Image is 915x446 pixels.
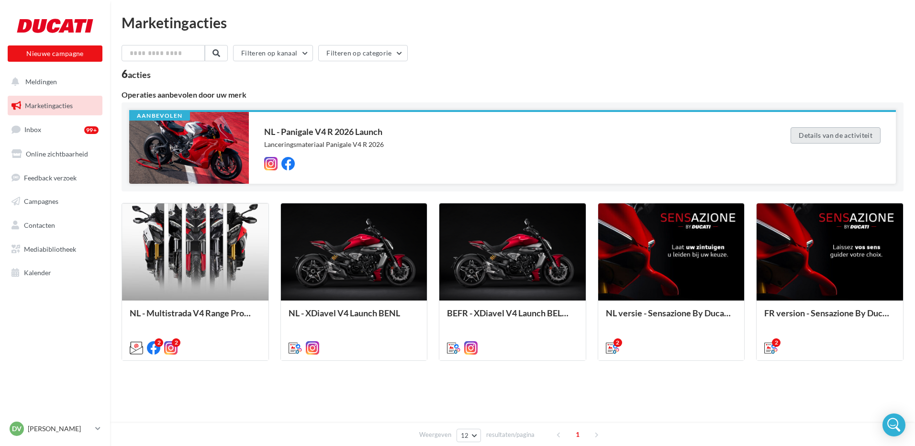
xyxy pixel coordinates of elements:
div: NL - Multistrada V4 Range Promo [130,308,261,327]
a: Kalender [6,263,104,283]
span: 12 [461,432,469,439]
button: Nieuwe campagne [8,45,102,62]
span: Meldingen [25,78,57,86]
span: Weergeven [419,430,451,439]
a: Mediabibliotheek [6,239,104,259]
div: 2 [614,338,622,347]
div: Operaties aanbevolen door uw merk [122,91,904,99]
span: 1 [570,427,585,442]
a: Online zichtbaarheid [6,144,104,164]
div: NL - XDiavel V4 Launch BENL [289,308,420,327]
div: FR version - Sensazione By Ducati - Salon moment [764,308,895,327]
div: NL - Panigale V4 R 2026 Launch [264,127,752,136]
div: 2 [172,338,180,347]
a: DV [PERSON_NAME] [8,420,102,438]
div: BEFR - XDiavel V4 Launch BELUX [447,308,578,327]
span: Marketingacties [25,101,73,110]
div: 6 [122,69,151,79]
button: Details van de activiteit [791,127,881,144]
div: NL versie - Sensazione By Ducati - Salon moment [606,308,737,327]
span: resultaten/pagina [486,430,535,439]
a: Marketingacties [6,96,104,116]
span: Campagnes [24,197,58,205]
span: Kalender [24,268,51,277]
div: Lanceringsmateriaal Panigale V4 R 2026 [264,140,752,149]
span: Feedback verzoek [24,173,77,181]
div: Marketingacties [122,15,904,30]
span: Mediabibliotheek [24,245,76,253]
div: Aanbevolen [129,112,190,121]
button: Filteren op kanaal [233,45,313,61]
span: Inbox [24,125,41,134]
span: Contacten [24,221,55,229]
div: Open Intercom Messenger [882,413,905,436]
a: Feedback verzoek [6,168,104,188]
a: Inbox99+ [6,119,104,140]
div: 2 [772,338,781,347]
a: Contacten [6,215,104,235]
div: 99+ [84,126,99,134]
a: Campagnes [6,191,104,212]
button: 12 [457,429,481,442]
p: [PERSON_NAME] [28,424,91,434]
button: Filteren op categorie [318,45,407,61]
div: 2 [155,338,163,347]
div: acties [128,70,151,79]
span: Online zichtbaarheid [26,150,88,158]
span: DV [12,424,22,434]
button: Meldingen [6,72,100,92]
